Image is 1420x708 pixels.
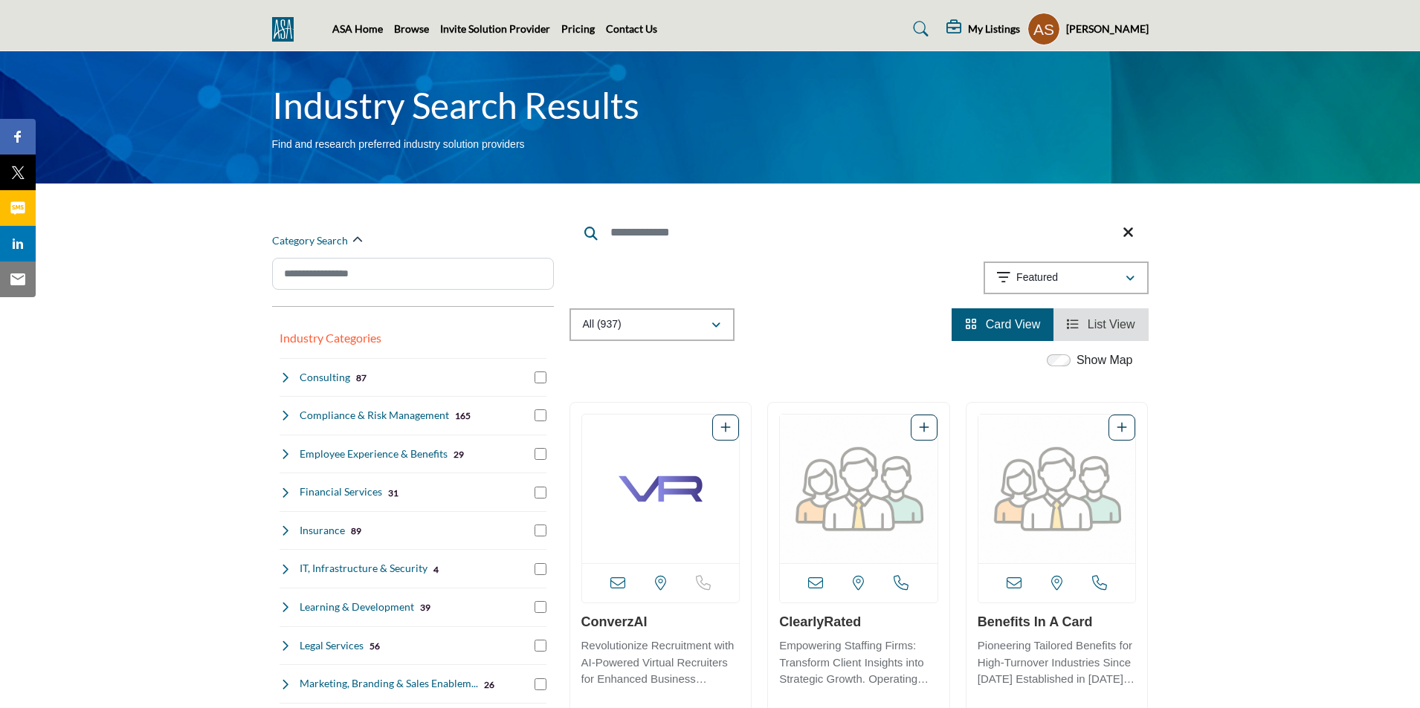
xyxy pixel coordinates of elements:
p: Featured [1016,270,1058,285]
b: 165 [455,411,471,421]
a: Search [899,17,938,41]
button: Show hide supplier dropdown [1027,13,1060,45]
input: Select IT, Infrastructure & Security checkbox [535,563,546,575]
div: 89 Results For Insurance [351,524,361,537]
div: 31 Results For Financial Services [388,486,398,499]
h3: ClearlyRated [779,614,938,631]
img: ConverzAI [582,415,740,563]
a: Add To List [1117,421,1127,434]
h4: IT, Infrastructure & Security: Technology infrastructure, cybersecurity, and IT support services ... [300,561,427,576]
a: Browse [394,22,429,35]
h3: ConverzAI [581,614,740,631]
div: 26 Results For Marketing, Branding & Sales Enablement [484,678,494,691]
a: ConverzAI [581,614,648,629]
div: 4 Results For IT, Infrastructure & Security [433,562,439,576]
a: Add To List [919,421,929,434]
a: Pricing [561,22,595,35]
a: Add To List [720,421,731,434]
h5: My Listings [968,22,1020,36]
a: Benefits in a Card [978,614,1093,629]
h4: Marketing, Branding & Sales Enablement: Marketing strategies, brand development, and sales tools ... [300,676,478,691]
a: View List [1067,318,1135,331]
label: Show Map [1077,351,1133,369]
a: Open Listing in new tab [978,415,1136,563]
h4: Compliance & Risk Management: Services to ensure staffing companies meet regulatory requirements ... [300,408,449,423]
input: Select Learning & Development checkbox [535,601,546,613]
li: Card View [952,308,1053,341]
div: My Listings [946,20,1020,38]
a: Contact Us [606,22,657,35]
a: ClearlyRated [779,614,861,629]
h4: Legal Services: Employment law expertise and legal counsel focused on staffing industry regulations. [300,638,364,653]
input: Select Consulting checkbox [535,371,546,383]
p: Find and research preferred industry solution providers [272,137,525,152]
b: 39 [420,603,430,613]
a: View Card [965,318,1040,331]
img: Benefits in a Card [978,415,1136,563]
a: Invite Solution Provider [440,22,550,35]
button: Featured [984,262,1149,294]
span: List View [1088,318,1135,331]
b: 89 [351,526,361,536]
div: 165 Results For Compliance & Risk Management [455,409,471,422]
b: 31 [388,488,398,498]
input: Search Keyword [569,215,1149,250]
b: 26 [484,680,494,690]
b: 56 [369,641,380,652]
h4: Insurance: Specialized insurance coverage including professional liability and workers' compensat... [300,523,345,538]
input: Select Insurance checkbox [535,524,546,536]
a: Revolutionize Recruitment with AI-Powered Virtual Recruiters for Enhanced Business Success. The c... [581,634,740,688]
div: 87 Results For Consulting [356,371,367,384]
a: ASA Home [332,22,383,35]
div: 29 Results For Employee Experience & Benefits [454,447,464,461]
p: Revolutionize Recruitment with AI-Powered Virtual Recruiters for Enhanced Business Success. The c... [581,637,740,688]
a: Empowering Staffing Firms: Transform Client Insights into Strategic Growth. Operating within the ... [779,634,938,688]
b: 29 [454,449,464,460]
div: 39 Results For Learning & Development [420,600,430,614]
h4: Learning & Development: Training programs and educational resources to enhance staffing professio... [300,600,414,614]
h4: Employee Experience & Benefits: Solutions for enhancing workplace culture, employee satisfaction,... [300,446,448,461]
a: Open Listing in new tab [582,415,740,563]
input: Search Category [272,258,554,290]
button: Industry Categories [280,329,381,347]
b: 87 [356,373,367,383]
p: Empowering Staffing Firms: Transform Client Insights into Strategic Growth. Operating within the ... [779,637,938,688]
h3: Benefits in a Card [978,614,1137,631]
h4: Financial Services: Banking, accounting, and financial planning services tailored for staffing co... [300,484,382,499]
h1: Industry Search Results [272,82,639,129]
input: Select Legal Services checkbox [535,640,546,652]
h2: Category Search [272,233,348,248]
p: Pioneering Tailored Benefits for High-Turnover Industries Since [DATE] Established in [DATE], thi... [978,637,1137,688]
li: List View [1053,308,1148,341]
button: All (937) [569,308,735,341]
img: ClearlyRated [780,415,937,563]
span: Card View [986,318,1041,331]
input: Select Financial Services checkbox [535,487,546,498]
input: Select Employee Experience & Benefits checkbox [535,448,546,460]
b: 4 [433,565,439,575]
p: All (937) [583,317,622,332]
input: Select Marketing, Branding & Sales Enablement checkbox [535,678,546,690]
img: Site Logo [272,17,301,42]
a: Open Listing in new tab [780,415,937,563]
div: 56 Results For Legal Services [369,639,380,652]
input: Select Compliance & Risk Management checkbox [535,409,546,421]
a: Pioneering Tailored Benefits for High-Turnover Industries Since [DATE] Established in [DATE], thi... [978,634,1137,688]
h4: Consulting: Strategic advisory services to help staffing firms optimize operations and grow their... [300,370,350,385]
h5: [PERSON_NAME] [1066,22,1149,36]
